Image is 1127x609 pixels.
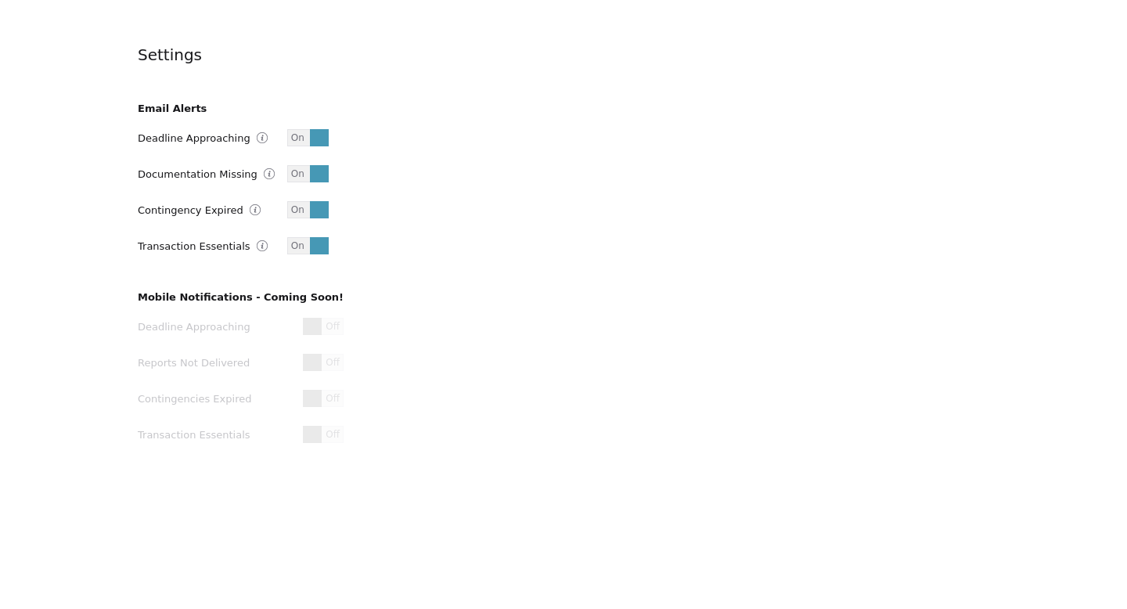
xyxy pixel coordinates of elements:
[138,44,202,66] h4: Settings
[138,289,344,305] h3: Mobile Notifications - Coming Soon!
[138,133,250,143] label: Deadline Approaching
[138,241,250,251] label: Transaction Essentials
[286,202,308,218] span: On
[286,166,308,182] span: On
[286,130,308,146] span: On
[138,205,243,215] label: Contingency Expired
[286,238,308,254] span: On
[138,100,328,117] h3: Email Alerts
[138,169,257,179] label: Documentation Missing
